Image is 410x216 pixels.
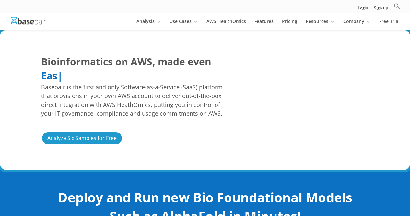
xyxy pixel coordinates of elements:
a: Analysis [136,19,161,30]
span: | [57,69,63,82]
span: Bioinformatics on AWS, made even [41,55,211,69]
span: Eas [41,69,57,82]
a: Search Icon Link [394,3,400,13]
a: Features [254,19,274,30]
span: Basepair is the first and only Software-as-a-Service (SaaS) platform that provisions in your own ... [41,83,231,118]
a: Pricing [282,19,297,30]
svg: Search [394,3,400,9]
a: Resources [306,19,335,30]
iframe: Overcoming the Scientific and IT Challenges Associated with Scaling Omics Analysis | AWS Events [249,55,369,122]
a: Company [343,19,371,30]
a: Use Cases [170,19,198,30]
a: Login [358,6,368,13]
iframe: Drift Widget Chat Controller [286,169,402,208]
a: Sign up [374,6,388,13]
a: Free Trial [379,19,400,30]
a: Analyze Six Samples for Free [41,131,123,145]
a: AWS HealthOmics [206,19,246,30]
img: Basepair [11,17,46,26]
